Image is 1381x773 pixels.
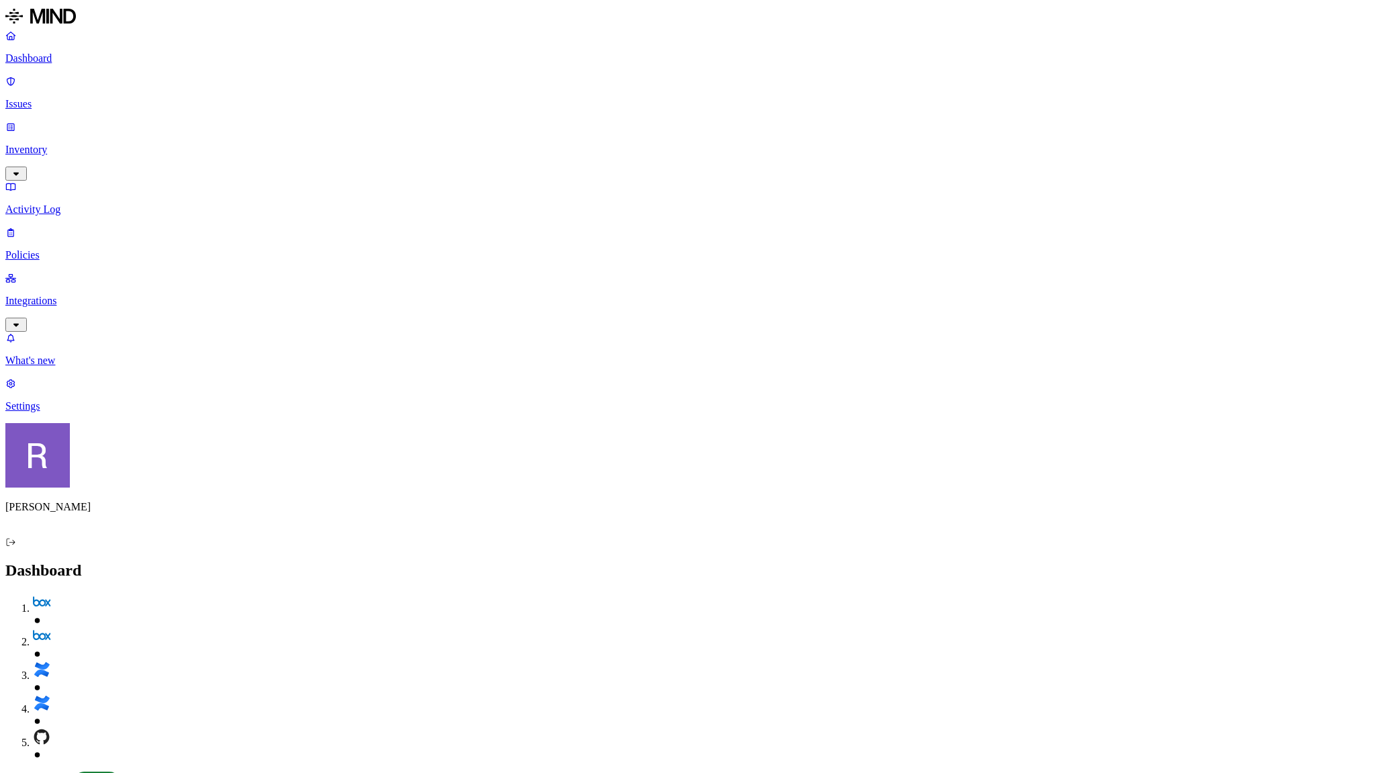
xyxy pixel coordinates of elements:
[32,660,51,679] img: confluence.svg
[5,98,1376,110] p: Issues
[5,423,70,488] img: Rich Thompson
[5,249,1376,261] p: Policies
[5,5,1376,30] a: MIND
[5,377,1376,412] a: Settings
[5,75,1376,110] a: Issues
[5,226,1376,261] a: Policies
[5,181,1376,216] a: Activity Log
[5,203,1376,216] p: Activity Log
[5,561,1376,580] h2: Dashboard
[5,121,1376,179] a: Inventory
[5,272,1376,330] a: Integrations
[5,144,1376,156] p: Inventory
[5,52,1376,64] p: Dashboard
[5,5,76,27] img: MIND
[32,627,51,645] img: box.svg
[5,400,1376,412] p: Settings
[5,355,1376,367] p: What's new
[5,332,1376,367] a: What's new
[32,694,51,713] img: confluence.svg
[32,727,51,746] img: github.svg
[5,30,1376,64] a: Dashboard
[5,295,1376,307] p: Integrations
[32,593,51,612] img: box.svg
